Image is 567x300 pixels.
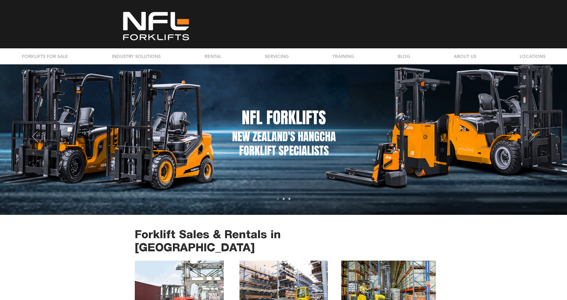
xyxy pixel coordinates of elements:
p: INDUSTRY SOLUTIONS [109,48,164,64]
div: LOCATIONS [498,48,567,64]
a: SERVICING [243,48,310,64]
a: TRAINING [310,48,376,64]
p: LOCATIONS [516,48,549,64]
div: ABOUT US [432,48,498,64]
img: NFL White_LG clearcut.png [119,10,193,42]
nav: Slides [275,198,292,200]
a: INDUSTRY SOLUTIONS [90,48,182,64]
p: TRAINING [329,48,357,64]
button: Previous [32,131,38,143]
p: FORKLIFTS FOR SALE [19,48,71,64]
p: RENTAL [201,48,225,64]
a: RENTAL [182,48,243,64]
span: NEW ZEALAND'S HANGCHA FORKLIFT SPECIALISTS [232,128,336,159]
span: Forklift Sales & Rentals in [GEOGRAPHIC_DATA] [135,228,281,254]
a: Slide 3 [288,198,290,200]
span: NFL FORKLIFTS [242,106,326,129]
p: SERVICING [262,48,292,64]
p: ABOUT US [450,48,480,64]
a: BLOG [376,48,432,64]
p: BLOG [394,48,413,64]
button: Next [529,131,535,143]
a: Slide 2 [283,198,285,200]
a: Slide 1 [277,198,279,200]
